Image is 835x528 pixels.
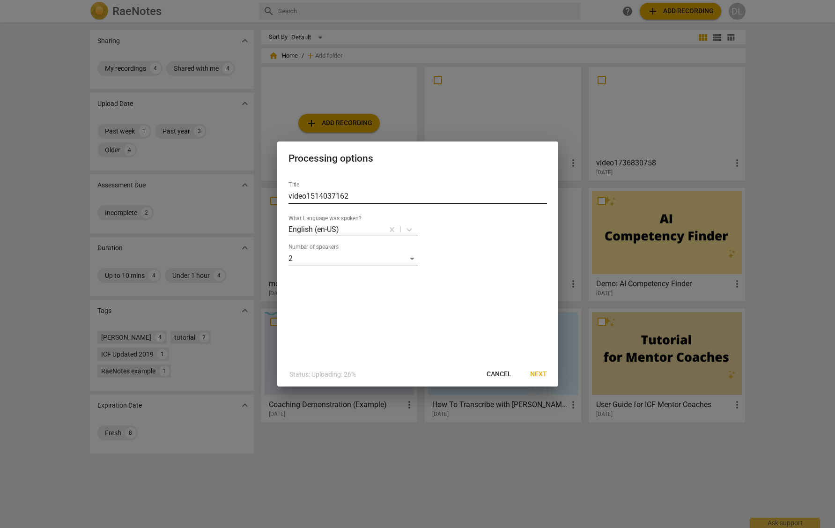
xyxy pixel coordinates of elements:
[288,182,299,187] label: Title
[289,370,356,379] p: Status: Uploading: 26%
[479,366,519,383] button: Cancel
[288,251,418,266] div: 2
[530,370,547,379] span: Next
[288,216,362,221] label: What Language was spoken?
[487,370,511,379] span: Cancel
[288,224,339,235] p: English (en-US)
[288,153,547,164] h2: Processing options
[523,366,554,383] button: Next
[288,244,339,250] label: Number of speakers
